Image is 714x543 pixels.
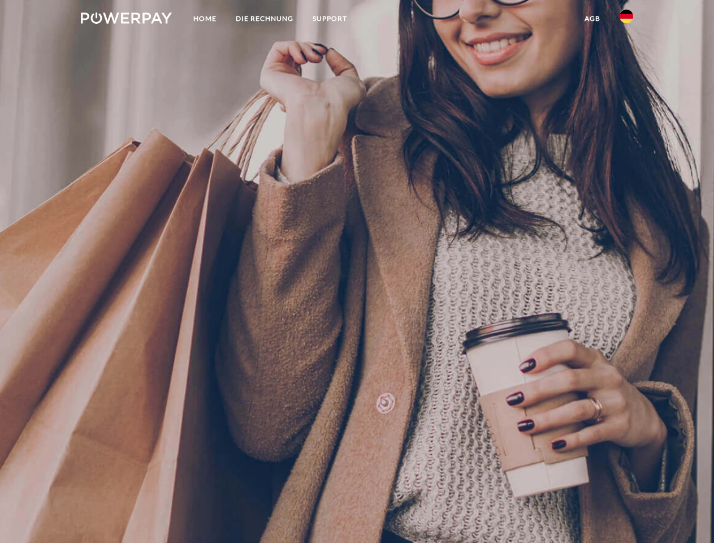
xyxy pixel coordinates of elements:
[303,8,357,29] a: SUPPORT
[226,8,303,29] a: DIE RECHNUNG
[575,8,610,29] a: agb
[184,8,226,29] a: Home
[620,10,633,23] img: de
[81,12,172,24] img: logo-powerpay-white.svg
